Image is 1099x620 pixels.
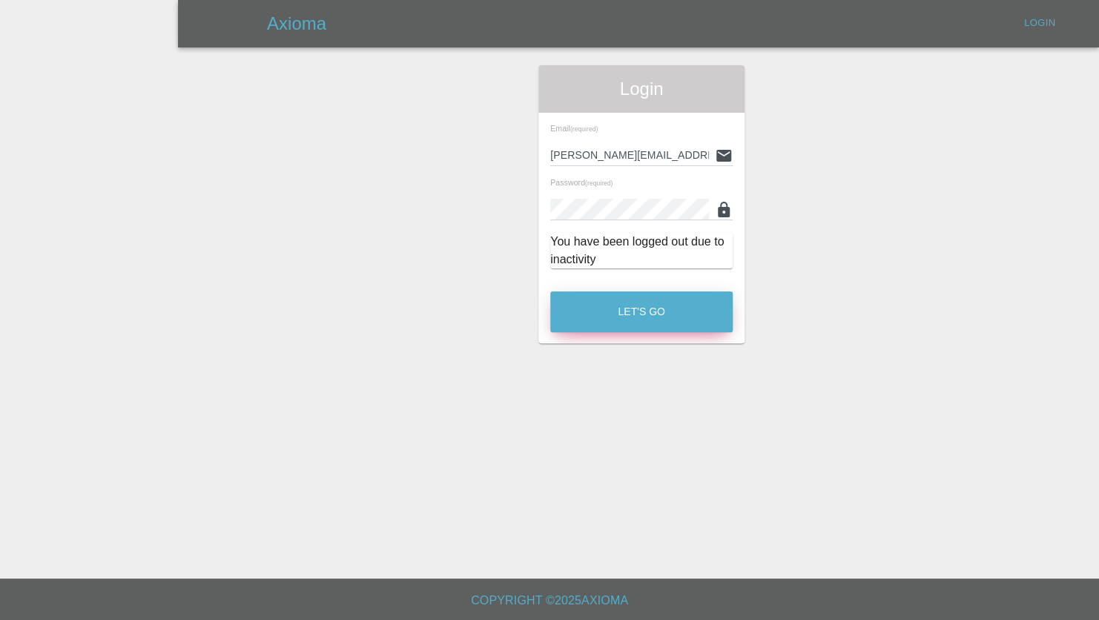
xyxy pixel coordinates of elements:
a: Login [1016,12,1063,35]
span: Email [550,124,598,133]
small: (required) [585,180,613,187]
span: Password [550,178,613,187]
small: (required) [570,126,598,133]
h5: Axioma [267,12,326,36]
h6: Copyright © 2025 Axioma [12,590,1087,611]
button: Let's Go [550,291,733,332]
span: Login [550,77,733,101]
div: You have been logged out due to inactivity [550,233,733,268]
